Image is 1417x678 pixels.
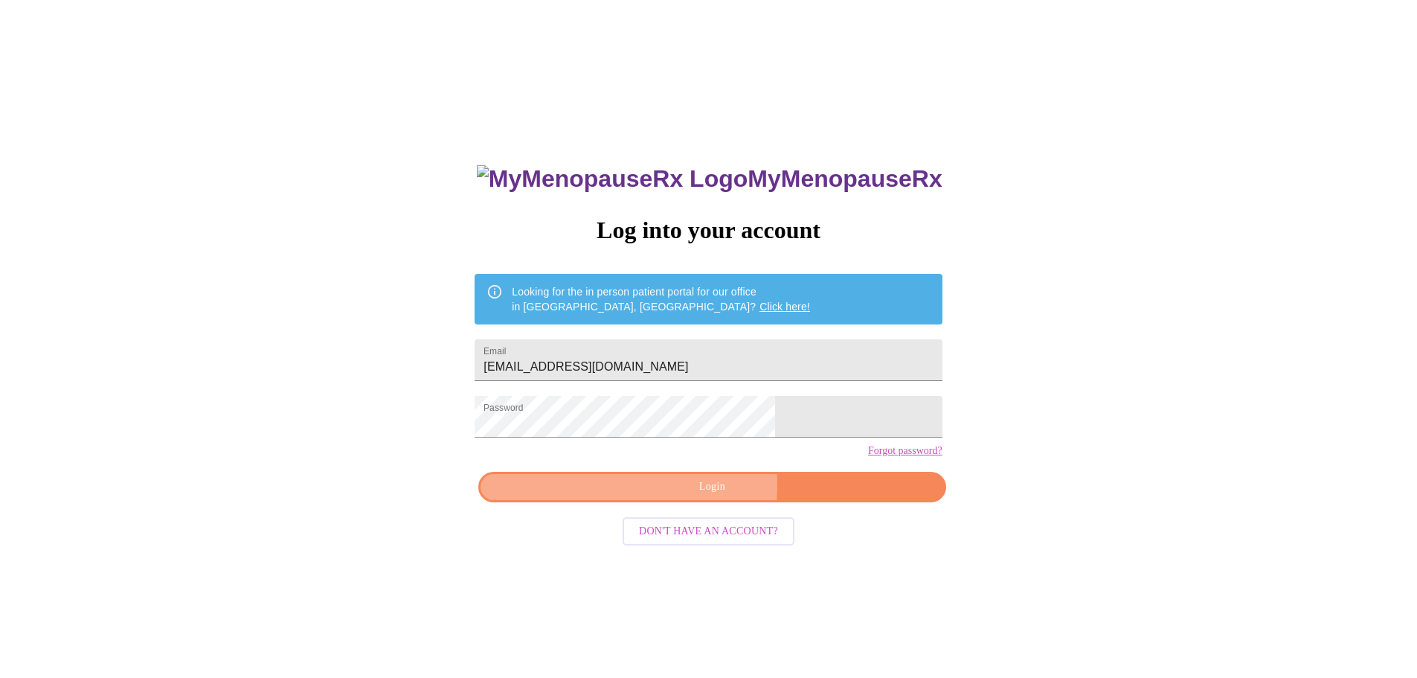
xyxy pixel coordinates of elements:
[639,522,778,541] span: Don't have an account?
[477,165,942,193] h3: MyMenopauseRx
[868,445,942,457] a: Forgot password?
[478,472,945,502] button: Login
[623,517,794,546] button: Don't have an account?
[759,301,810,313] a: Click here!
[495,478,928,496] span: Login
[619,524,798,537] a: Don't have an account?
[477,165,748,193] img: MyMenopauseRx Logo
[475,217,942,244] h3: Log into your account
[512,278,810,320] div: Looking for the in person patient portal for our office in [GEOGRAPHIC_DATA], [GEOGRAPHIC_DATA]?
